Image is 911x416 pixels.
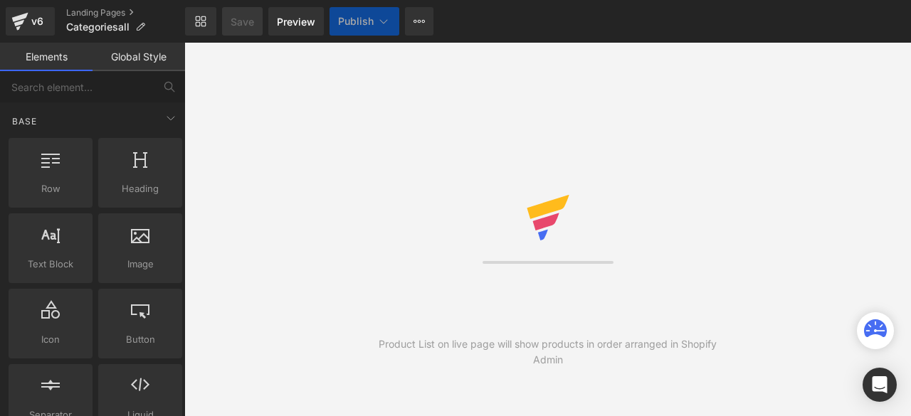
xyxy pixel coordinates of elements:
[102,332,178,347] span: Button
[13,257,88,272] span: Text Block
[11,114,38,128] span: Base
[6,7,55,36] a: v6
[13,181,88,196] span: Row
[268,7,324,36] a: Preview
[366,336,730,368] div: Product List on live page will show products in order arranged in Shopify Admin
[277,14,315,29] span: Preview
[66,21,130,33] span: Categoriesall
[66,7,185,18] a: Landing Pages
[93,43,185,71] a: Global Style
[102,257,178,272] span: Image
[231,14,254,29] span: Save
[330,7,399,36] button: Publish
[863,368,897,402] div: Open Intercom Messenger
[102,181,178,196] span: Heading
[13,332,88,347] span: Icon
[405,7,433,36] button: More
[28,12,46,31] div: v6
[185,7,216,36] a: New Library
[338,16,374,27] span: Publish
